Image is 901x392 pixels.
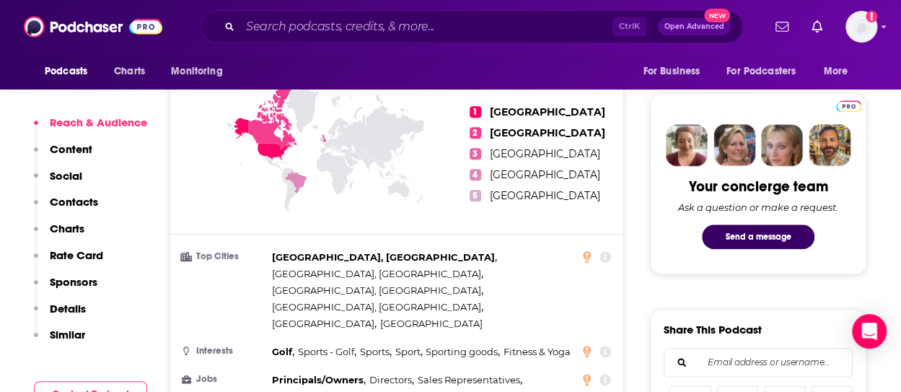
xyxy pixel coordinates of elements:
[34,275,97,302] button: Sponsors
[676,349,840,376] input: Email address or username...
[490,105,605,118] span: [GEOGRAPHIC_DATA]
[470,148,481,160] span: 3
[105,58,154,85] a: Charts
[50,195,98,209] p: Contacts
[814,58,866,85] button: open menu
[470,169,481,180] span: 4
[272,301,481,313] span: [GEOGRAPHIC_DATA], [GEOGRAPHIC_DATA]
[272,251,495,263] span: [GEOGRAPHIC_DATA], [GEOGRAPHIC_DATA]
[770,14,794,39] a: Show notifications dropdown
[633,58,718,85] button: open menu
[418,372,522,388] span: ,
[490,147,600,160] span: [GEOGRAPHIC_DATA]
[380,318,483,329] span: [GEOGRAPHIC_DATA]
[182,375,266,384] h3: Jobs
[298,346,354,357] span: Sports - Golf
[272,315,377,332] span: ,
[272,344,294,360] span: ,
[490,126,605,139] span: [GEOGRAPHIC_DATA]
[717,58,817,85] button: open menu
[50,275,97,289] p: Sponsors
[845,11,877,43] img: User Profile
[34,116,147,142] button: Reach & Audience
[658,18,731,35] button: Open AdvancedNew
[50,222,84,235] p: Charts
[836,98,861,112] a: Pro website
[298,344,356,360] span: ,
[34,302,86,328] button: Details
[272,284,481,296] span: [GEOGRAPHIC_DATA], [GEOGRAPHIC_DATA]
[182,252,266,261] h3: Top Cities
[678,201,838,213] div: Ask a question or make a request.
[852,314,887,349] div: Open Intercom Messenger
[664,348,853,377] div: Search followers
[35,58,106,85] button: open menu
[612,17,646,36] span: Ctrl K
[34,169,82,196] button: Social
[114,61,145,82] span: Charts
[50,302,86,315] p: Details
[809,124,851,166] img: Jon Profile
[50,169,82,183] p: Social
[866,11,877,22] svg: Add a profile image
[161,58,241,85] button: open menu
[418,374,520,386] span: Sales Representatives
[50,142,92,156] p: Content
[272,318,374,329] span: [GEOGRAPHIC_DATA]
[395,344,422,360] span: ,
[689,178,828,196] div: Your concierge team
[34,195,98,222] button: Contacts
[470,127,481,139] span: 2
[504,346,571,357] span: Fitness & Yoga
[34,248,103,275] button: Rate Card
[45,61,87,82] span: Podcasts
[664,23,724,30] span: Open Advanced
[50,116,147,129] p: Reach & Audience
[272,266,483,282] span: ,
[395,346,420,357] span: Sport
[272,299,483,315] span: ,
[272,346,292,357] span: Golf
[426,346,498,357] span: Sporting goods
[704,9,730,22] span: New
[470,190,481,201] span: 5
[34,222,84,248] button: Charts
[836,100,861,112] img: Podchaser Pro
[490,189,600,202] span: [GEOGRAPHIC_DATA]
[713,124,755,166] img: Barbara Profile
[845,11,877,43] button: Show profile menu
[426,344,500,360] span: ,
[824,61,848,82] span: More
[201,10,743,43] div: Search podcasts, credits, & more...
[34,142,92,169] button: Content
[50,248,103,262] p: Rate Card
[490,168,600,181] span: [GEOGRAPHIC_DATA]
[666,124,708,166] img: Sydney Profile
[702,225,814,249] button: Send a message
[806,14,828,39] a: Show notifications dropdown
[272,268,481,279] span: [GEOGRAPHIC_DATA], [GEOGRAPHIC_DATA]
[360,346,390,357] span: Sports
[360,344,392,360] span: ,
[845,11,877,43] span: Logged in as khileman
[272,374,364,386] span: Principals/Owners
[470,106,481,118] span: 1
[761,124,803,166] img: Jules Profile
[182,347,266,356] h3: Interests
[24,13,162,40] img: Podchaser - Follow, Share and Rate Podcasts
[171,61,222,82] span: Monitoring
[272,249,497,266] span: ,
[643,61,700,82] span: For Business
[34,328,85,354] button: Similar
[726,61,796,82] span: For Podcasters
[369,374,412,386] span: Directors
[240,15,612,38] input: Search podcasts, credits, & more...
[272,372,366,388] span: ,
[50,328,85,341] p: Similar
[272,282,483,299] span: ,
[664,323,762,336] h3: Share This Podcast
[369,372,414,388] span: ,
